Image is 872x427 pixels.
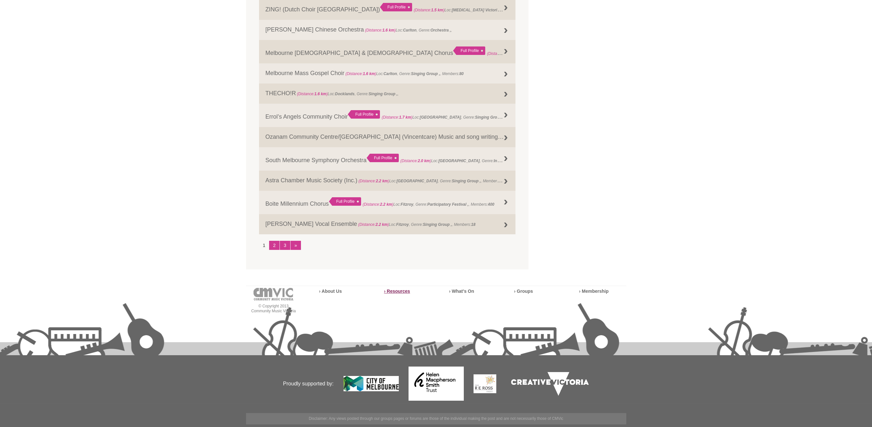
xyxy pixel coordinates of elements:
[280,241,290,250] a: 3
[363,202,494,207] span: Loc: , Genre: , Members:
[259,127,516,147] a: Ozanam Community Centre/[GEOGRAPHIC_DATA] (Vincentcare) Music and song writing therapy groups
[358,177,535,184] span: Loc: , Genre: , Members:
[269,241,280,250] a: 2
[409,367,464,401] img: Helen Macpherson Smith Trust
[423,222,452,227] strong: Singing Group ,
[418,159,430,163] strong: 2.0 km
[411,71,440,76] strong: Singing Group ,
[358,222,389,227] span: (Distance: )
[488,202,494,207] strong: 400
[259,84,516,104] a: THECHO!R (Distance:1.6 km)Loc:Docklands, Genre:Singing Group ,,
[259,171,516,191] a: Astra Chamber Music Society (Inc.) (Distance:2.2 km)Loc:[GEOGRAPHIC_DATA], Genre:Singing Group ,,...
[259,241,269,250] li: 1
[314,92,326,96] strong: 1.6 km
[335,92,355,96] strong: Docklands
[259,214,516,234] a: [PERSON_NAME] Vocal Ensemble (Distance:2.2 km)Loc:Fitzroy, Genre:Singing Group ,, Members:18
[259,40,516,63] a: Melbourne [DEMOGRAPHIC_DATA] & [DEMOGRAPHIC_DATA] Chorus Full Profile (Distance:1.6 km)Loc:, Genre:,
[329,197,361,206] div: Full Profile
[376,179,388,183] strong: 2.2 km
[474,374,496,393] img: The Re Ross Trust
[453,46,485,55] div: Full Profile
[319,289,342,294] a: › About Us
[369,92,397,96] strong: Singing Group ,
[344,376,399,391] img: City of Melbourne
[363,71,375,76] strong: 1.6 km
[431,28,451,32] strong: Orchestra ,
[452,6,573,13] strong: [MEDICAL_DATA] Victoria, [STREET_ADDRESS][PERSON_NAME]
[358,179,389,183] span: (Distance: )
[506,367,594,401] img: Creative Victoria Logo
[579,289,609,294] a: › Membership
[400,159,431,163] span: (Distance: )
[414,6,617,13] span: Loc: , Genre: ,
[401,202,413,207] strong: Fitzroy
[397,179,438,183] strong: [GEOGRAPHIC_DATA]
[259,104,516,127] a: Errol’s Angels Community Choir Full Profile (Distance:1.7 km)Loc:[GEOGRAPHIC_DATA], Genre:Singing...
[382,28,394,32] strong: 1.6 km
[363,202,394,207] span: (Distance: )
[348,110,380,119] div: Full Profile
[259,147,516,171] a: South Melbourne Symphony Orchestra Full Profile (Distance:2.0 km)Loc:[GEOGRAPHIC_DATA], Genre:Ins...
[246,413,626,424] p: Disclaimer: ​Any views posted through our groups pages or forums are those of the individual maki...
[384,289,410,294] a: › Resources
[365,28,396,32] span: (Distance: )
[382,113,527,120] span: Loc: , Genre: , Members:
[384,71,397,76] strong: Carlton
[345,71,376,76] span: (Distance: )
[431,8,443,12] strong: 1.5 km
[420,115,461,120] strong: [GEOGRAPHIC_DATA]
[259,63,516,84] a: Melbourne Mass Gospel Choir (Distance:1.6 km)Loc:Carlton, Genre:Singing Group ,, Members:80
[259,20,516,40] a: [PERSON_NAME] Chinese Orchestra (Distance:1.6 km)Loc:Carlton, Genre:Orchestra ,,
[487,50,518,56] span: (Distance: )
[414,8,445,12] span: (Distance: )
[246,304,301,314] p: © Copyright 2013 Community Music Victoria
[427,202,469,207] strong: Participatory Festival ,
[297,92,328,96] span: (Distance: )
[487,50,591,56] span: Loc: , Genre: ,
[291,241,301,250] a: »
[403,28,417,32] strong: Carlton
[475,113,504,120] strong: Singing Group ,
[364,28,452,32] span: Loc: , Genre: ,
[380,202,392,207] strong: 2.2 km
[514,289,533,294] a: › Groups
[296,92,399,96] span: Loc: , Genre: ,
[452,179,481,183] strong: Singing Group ,
[399,115,411,120] strong: 1.7 km
[375,222,387,227] strong: 2.2 km
[449,289,474,294] a: › What’s On
[494,157,532,163] strong: Instrumental Group ,
[459,71,463,76] strong: 80
[438,159,480,163] strong: [GEOGRAPHIC_DATA]
[400,157,533,163] span: Loc: , Genre: ,
[382,115,412,120] span: (Distance: )
[471,222,475,227] strong: 18
[357,222,475,227] span: Loc: , Genre: , Members:
[254,288,293,301] img: cmvic-logo-footer.png
[246,356,334,411] p: Proudly supported by:
[259,191,516,214] a: Boite Millennium Chorus Full Profile (Distance:2.2 km)Loc:Fitzroy, Genre:Participatory Festival ,...
[380,3,412,11] div: Full Profile
[396,222,409,227] strong: Fitzroy
[367,154,399,162] div: Full Profile
[345,71,464,76] span: Loc: , Genre: , Members:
